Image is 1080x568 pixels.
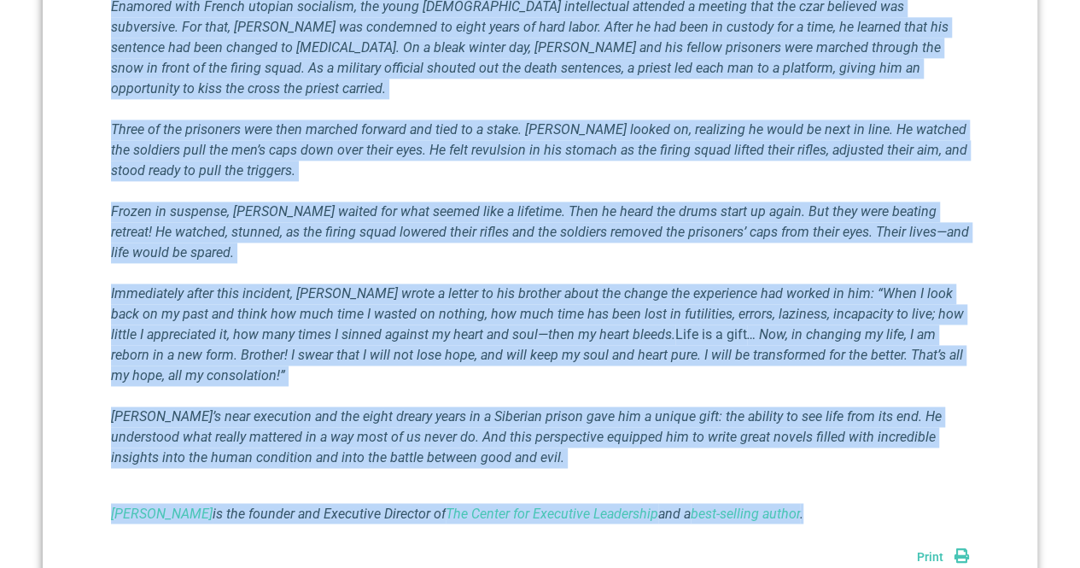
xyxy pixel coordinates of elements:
[111,505,213,521] a: [PERSON_NAME]
[917,549,943,563] span: Print
[111,326,963,384] em: … Now, in changing my life, I am reborn in a new form. Brother! I swear that I will not lose hope...
[111,285,964,343] em: Immediately after this incident, [PERSON_NAME] wrote a letter to his brother about the change the...
[111,284,969,386] p: Life is a gift
[691,505,800,521] a: best-selling author
[917,549,969,563] a: Print
[111,408,942,466] em: [PERSON_NAME]’s near execution and the eight dreary years in a Siberian prison gave him a unique ...
[111,505,803,521] i: is the founder and Executive Director of and a .
[111,203,969,261] em: Frozen in suspense, [PERSON_NAME] waited for what seemed like a lifetime. Then he heard the drums...
[111,121,967,179] em: Three of the prisoners were then marched forward and tied to a stake. [PERSON_NAME] looked on, re...
[446,505,658,521] a: The Center for Executive Leadership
